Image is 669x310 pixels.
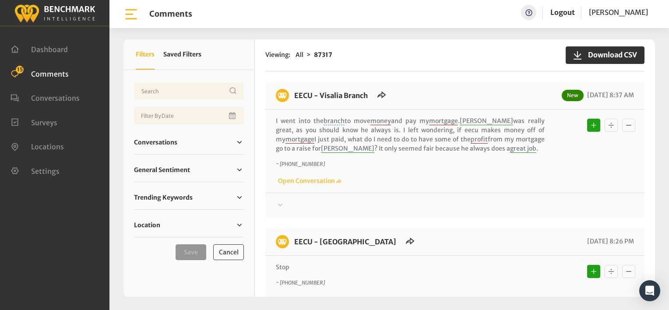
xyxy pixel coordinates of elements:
button: Cancel [213,244,244,260]
a: Conversations [11,93,80,102]
span: [DATE] 8:26 PM [585,237,634,245]
a: EECU - [GEOGRAPHIC_DATA] [294,237,396,246]
div: Open Intercom Messenger [639,280,660,301]
a: Location [134,218,244,232]
span: Viewing: [265,50,290,60]
span: Conversations [134,138,177,147]
span: [PERSON_NAME] [589,8,648,17]
h6: EECU - Clovis North Branch [289,235,401,248]
input: Username [134,82,244,100]
h6: EECU - Visalia Branch [289,89,373,102]
img: bar [123,7,139,22]
a: Conversations [134,136,244,149]
span: New [562,90,584,101]
i: ~ [PHONE_NUMBER] [276,279,325,286]
img: benchmark [14,2,95,24]
span: Conversations [31,94,80,102]
a: Trending Keywords [134,191,244,204]
a: Locations [11,141,64,150]
a: EECU - Visalia Branch [294,91,368,100]
img: benchmark [276,89,289,102]
span: 15 [16,66,24,74]
span: Dashboard [31,45,68,54]
div: Basic example [585,116,637,134]
a: Open Conversation [276,177,342,185]
button: Saved Filters [163,39,201,70]
span: great job [510,144,536,153]
span: mortgage [429,117,458,125]
button: Filters [136,39,155,70]
p: Stop [276,263,545,272]
a: General Sentiment [134,163,244,176]
span: Comments [31,69,69,78]
a: [PERSON_NAME] [589,5,648,20]
a: Dashboard [11,44,68,53]
input: Date range input field [134,107,244,124]
a: Settings [11,166,60,175]
a: Logout [550,5,575,20]
span: Settings [31,166,60,175]
span: General Sentiment [134,166,190,175]
span: Locations [31,142,64,151]
img: benchmark [276,235,289,248]
span: [PERSON_NAME] [321,144,374,153]
span: [PERSON_NAME] [460,117,513,125]
h1: Comments [149,9,192,19]
a: Comments 15 [11,69,69,77]
span: All [296,51,303,59]
button: Download CSV [566,46,644,64]
span: Location [134,221,160,230]
span: Trending Keywords [134,193,193,202]
strong: 87317 [314,51,332,59]
span: money [370,117,391,125]
span: mortgage [285,135,314,144]
a: Logout [550,8,575,17]
p: I went into the to move and pay my . was really great, as you should know he always is. I left wo... [276,116,545,153]
div: Basic example [585,263,637,280]
button: Open Calendar [227,107,239,124]
span: branch [324,117,345,125]
span: [DATE] 8:37 AM [585,91,634,99]
i: ~ [PHONE_NUMBER] [276,161,325,167]
a: Surveys [11,117,57,126]
a: Open Conversation [276,296,342,303]
span: Download CSV [583,49,637,60]
span: Surveys [31,118,57,127]
span: profit [471,135,488,144]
